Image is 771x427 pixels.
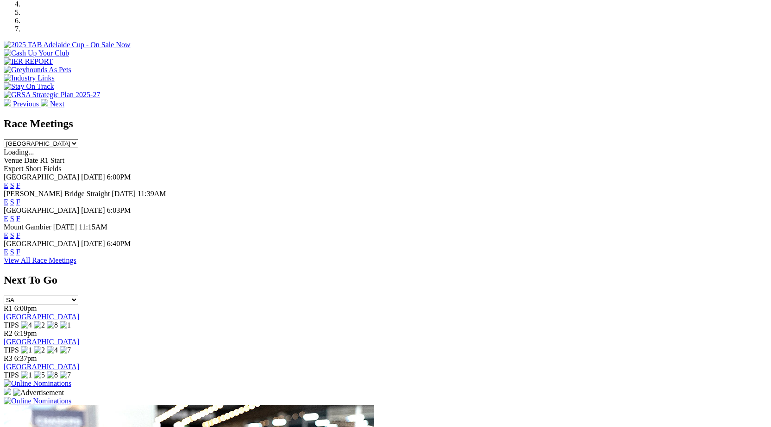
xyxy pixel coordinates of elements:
span: R2 [4,329,13,337]
img: 7 [60,371,71,379]
a: F [16,248,20,256]
a: E [4,215,8,223]
a: [GEOGRAPHIC_DATA] [4,313,79,321]
img: Greyhounds As Pets [4,66,71,74]
img: 4 [47,346,58,354]
img: 2 [34,321,45,329]
a: [GEOGRAPHIC_DATA] [4,338,79,346]
img: 1 [21,346,32,354]
span: 6:00pm [14,304,37,312]
a: E [4,198,8,206]
a: S [10,198,14,206]
a: S [10,231,14,239]
span: 6:19pm [14,329,37,337]
a: F [16,181,20,189]
img: 2025 TAB Adelaide Cup - On Sale Now [4,41,131,49]
img: GRSA Strategic Plan 2025-27 [4,91,100,99]
h2: Next To Go [4,274,767,286]
img: Advertisement [13,389,64,397]
a: S [10,215,14,223]
span: 6:03PM [107,206,131,214]
span: R3 [4,354,13,362]
a: [GEOGRAPHIC_DATA] [4,363,79,371]
span: [DATE] [81,206,105,214]
span: Next [50,100,64,108]
a: Previous [4,100,41,108]
span: [GEOGRAPHIC_DATA] [4,206,79,214]
img: Stay On Track [4,82,54,91]
img: chevron-left-pager-white.svg [4,99,11,106]
a: E [4,181,8,189]
span: TIPS [4,371,19,379]
span: [DATE] [53,223,77,231]
span: 6:37pm [14,354,37,362]
span: TIPS [4,346,19,354]
img: 1 [21,371,32,379]
span: Date [24,156,38,164]
img: chevron-right-pager-white.svg [41,99,48,106]
span: Venue [4,156,22,164]
span: [DATE] [81,173,105,181]
a: F [16,215,20,223]
img: Cash Up Your Club [4,49,69,57]
span: 11:15AM [79,223,107,231]
a: Next [41,100,64,108]
img: 4 [21,321,32,329]
span: [PERSON_NAME] Bridge Straight [4,190,110,198]
img: 1 [60,321,71,329]
span: [GEOGRAPHIC_DATA] [4,240,79,248]
span: [GEOGRAPHIC_DATA] [4,173,79,181]
a: S [10,248,14,256]
img: Industry Links [4,74,55,82]
span: [DATE] [112,190,136,198]
img: 2 [34,346,45,354]
span: [DATE] [81,240,105,248]
img: 15187_Greyhounds_GreysPlayCentral_Resize_SA_WebsiteBanner_300x115_2025.jpg [4,388,11,395]
h2: Race Meetings [4,118,767,130]
span: 6:00PM [107,173,131,181]
span: TIPS [4,321,19,329]
span: Previous [13,100,39,108]
span: 11:39AM [138,190,166,198]
img: Online Nominations [4,397,71,405]
span: R1 [4,304,13,312]
a: F [16,198,20,206]
img: Online Nominations [4,379,71,388]
a: F [16,231,20,239]
img: 8 [47,321,58,329]
span: Mount Gambier [4,223,51,231]
span: R1 Start [40,156,64,164]
span: Fields [43,165,61,173]
span: 6:40PM [107,240,131,248]
img: 5 [34,371,45,379]
img: 7 [60,346,71,354]
img: IER REPORT [4,57,53,66]
a: E [4,248,8,256]
a: S [10,181,14,189]
span: Loading... [4,148,34,156]
img: 8 [47,371,58,379]
a: E [4,231,8,239]
a: View All Race Meetings [4,256,76,264]
span: Short [25,165,42,173]
span: Expert [4,165,24,173]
